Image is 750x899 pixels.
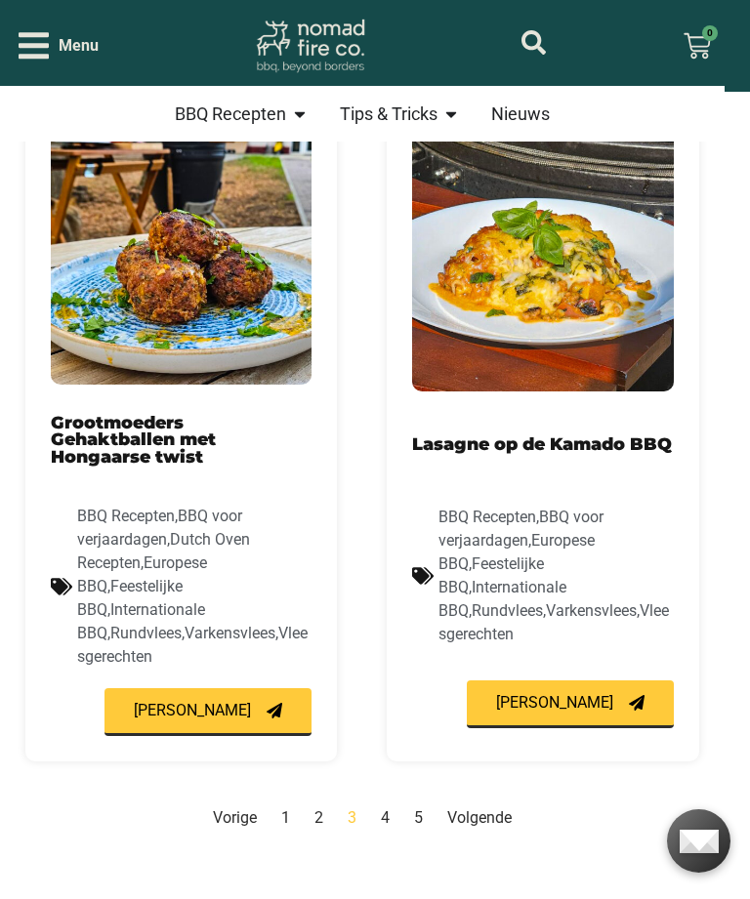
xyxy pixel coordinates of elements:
a: Vorige [213,808,257,827]
a: [PERSON_NAME] [467,680,674,728]
a: Lasagne op de Kamado BBQ [412,433,672,454]
a: 1 [281,808,290,827]
a: 5 [414,808,423,827]
a: 2 [314,808,323,827]
a: BBQ Recepten [438,508,536,526]
span: [PERSON_NAME] [496,695,613,711]
a: Varkensvlees [546,601,637,620]
a: Internationale BBQ [438,578,566,620]
a: Rundvlees [472,601,543,620]
a: mijn account [521,30,546,55]
a: Volgende [447,808,512,827]
span: [PERSON_NAME] [134,703,251,718]
a: Varkensvlees [185,624,275,642]
a: Feestelijke BBQ [438,554,544,596]
a: 0 [660,20,734,71]
a: Tips & Tricks [340,94,437,134]
a: Nieuws [491,94,550,134]
span: 0 [702,25,718,41]
span: 3 [348,808,356,827]
a: Grootmoeders Gehaktballen met Hongaarse twist [51,412,216,467]
a: Feestelijke BBQ [77,577,183,619]
a: Internationale BBQ [77,600,205,642]
span: Menu [59,34,99,58]
img: lasagne op de bbq [412,99,674,391]
a: Rundvlees [110,624,182,642]
a: Dutch Oven Recepten [77,530,250,572]
a: [PERSON_NAME] [104,688,312,736]
nav: Paginering [25,806,699,830]
span: , , , , , , , , [77,507,308,666]
a: BBQ voor verjaardagen [77,507,242,549]
span: , , , , , , , [438,508,669,643]
a: Vleesgerechten [77,624,308,666]
div: Open/Close Menu [19,28,99,62]
a: 4 [381,808,390,827]
a: Europese BBQ [77,553,207,595]
img: Nomad Fire Co [256,19,364,72]
img: Grootmoeders Gehaktballen met Hongaarse twist [51,92,312,385]
a: BBQ Recepten [175,94,286,134]
a: BBQ Recepten [77,507,175,525]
